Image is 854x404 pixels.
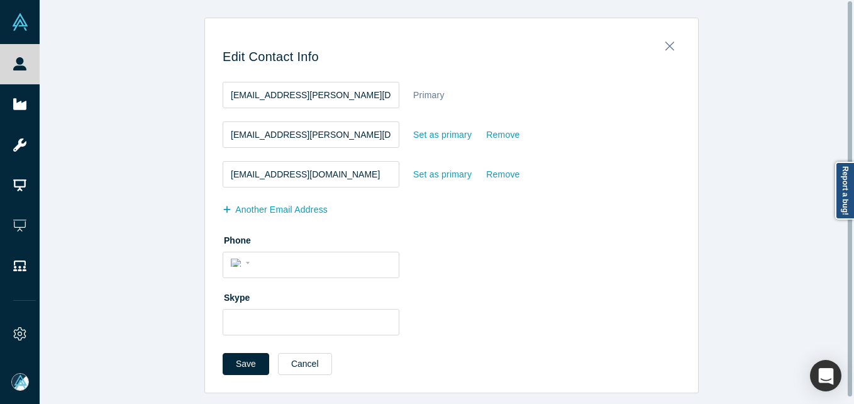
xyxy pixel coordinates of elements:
button: Save [223,353,269,375]
h3: Edit Contact Info [223,49,680,64]
label: Phone [223,230,680,247]
button: Close [657,34,683,52]
div: Remove [485,124,520,146]
div: Remove [485,164,520,186]
div: Set as primary [413,124,472,146]
button: Cancel [278,353,332,375]
img: Alchemist Vault Logo [11,13,29,31]
img: Mia Scott's Account [11,373,29,391]
div: Primary [413,84,445,106]
a: Report a bug! [835,162,854,220]
button: another Email Address [223,199,341,221]
label: Skype [223,287,680,305]
div: Set as primary [413,164,472,186]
